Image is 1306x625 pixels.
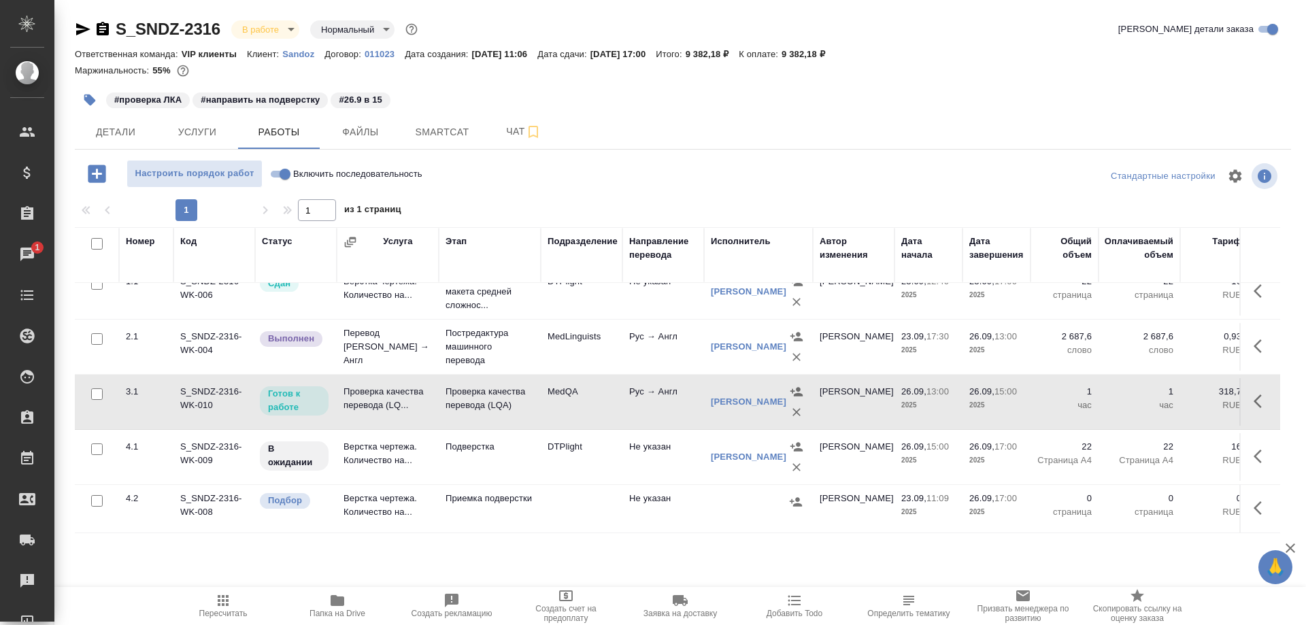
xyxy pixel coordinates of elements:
[786,457,807,477] button: Удалить
[231,20,299,39] div: В работе
[901,454,956,467] p: 2025
[739,49,782,59] p: К оплате:
[365,48,405,59] a: 011023
[926,331,949,341] p: 17:30
[1105,505,1173,519] p: страница
[1264,553,1287,581] span: 🙏
[969,441,994,452] p: 26.09,
[541,378,622,426] td: MedQA
[1219,160,1252,192] span: Настроить таблицу
[1245,330,1278,362] button: Здесь прячутся важные кнопки
[114,93,182,107] p: #проверка ЛКА
[622,433,704,481] td: Не указан
[1105,330,1173,343] p: 2 687,6
[1187,440,1241,454] p: 16
[268,387,320,414] p: Готов к работе
[262,235,292,248] div: Статус
[246,124,312,141] span: Работы
[901,505,956,519] p: 2025
[994,331,1017,341] p: 13:00
[365,49,405,59] p: 011023
[247,49,282,59] p: Клиент:
[969,399,1024,412] p: 2025
[901,235,956,262] div: Дата начала
[509,587,623,625] button: Создать счет на предоплату
[1105,235,1173,262] div: Оплачиваемый объем
[337,485,439,533] td: Верстка чертежа. Количество на...
[75,85,105,115] button: Добавить тэг
[310,20,395,39] div: В работе
[1037,288,1092,302] p: страница
[901,399,956,412] p: 2025
[339,93,382,107] p: #26.9 в 15
[1212,235,1241,248] div: Тариф
[1187,385,1241,399] p: 318,7
[711,452,786,462] a: [PERSON_NAME]
[974,604,1072,623] span: Призвать менеджера по развитию
[116,20,220,38] a: S_SNDZ-2316
[1245,492,1278,524] button: Здесь прячутся важные кнопки
[813,323,894,371] td: [PERSON_NAME]
[969,343,1024,357] p: 2025
[622,323,704,371] td: Рус → Англ
[182,49,247,59] p: VIP клиенты
[165,124,230,141] span: Услуги
[782,49,835,59] p: 9 382,18 ₽
[1105,288,1173,302] p: страница
[994,386,1017,396] p: 15:00
[337,320,439,374] td: Перевод [PERSON_NAME] → Англ
[337,268,439,316] td: Верстка чертежа. Количество на...
[966,587,1080,625] button: Призвать менеджера по развитию
[268,277,290,290] p: Сдан
[623,587,737,625] button: Заявка на доставку
[813,378,894,426] td: [PERSON_NAME]
[852,587,966,625] button: Определить тематику
[969,505,1024,519] p: 2025
[344,235,357,249] button: Сгруппировать
[337,433,439,481] td: Верстка чертежа. Количество на...
[1037,454,1092,467] p: Страница А4
[537,49,590,59] p: Дата сдачи:
[258,440,330,472] div: Исполнитель назначен, приступать к работе пока рано
[969,386,994,396] p: 26.09,
[173,433,255,481] td: S_SNDZ-2316-WK-009
[969,235,1024,262] div: Дата завершения
[901,331,926,341] p: 23.09,
[1245,440,1278,473] button: Здесь прячутся важные кнопки
[329,93,391,105] span: 26.9 в 15
[152,65,173,75] p: 55%
[199,609,248,618] span: Пересчитать
[1245,275,1278,307] button: Здесь прячутся важные кнопки
[517,604,615,623] span: Создать счет на предоплату
[786,326,807,347] button: Назначить
[926,493,949,503] p: 11:09
[328,124,393,141] span: Файлы
[446,271,534,312] p: Восстановление макета средней сложнос...
[126,385,167,399] div: 3.1
[1187,399,1241,412] p: RUB
[173,378,255,426] td: S_SNDZ-2316-WK-010
[78,160,116,188] button: Добавить работу
[27,241,48,254] span: 1
[622,485,704,533] td: Не указан
[541,268,622,316] td: DTPlight
[901,343,956,357] p: 2025
[969,331,994,341] p: 26.09,
[491,123,556,140] span: Чат
[1187,505,1241,519] p: RUB
[75,65,152,75] p: Маржинальность:
[268,494,302,507] p: Подбор
[268,332,314,345] p: Выполнен
[1105,492,1173,505] p: 0
[622,268,704,316] td: Не указан
[926,386,949,396] p: 13:00
[786,292,807,312] button: Удалить
[446,492,534,505] p: Приемка подверстки
[1245,385,1278,418] button: Здесь прячутся важные кнопки
[446,326,534,367] p: Постредактура машинного перевода
[1105,440,1173,454] p: 22
[1105,454,1173,467] p: Страница А4
[324,49,365,59] p: Договор:
[344,201,401,221] span: из 1 страниц
[403,20,420,38] button: Доп статусы указывают на важность/срочность заказа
